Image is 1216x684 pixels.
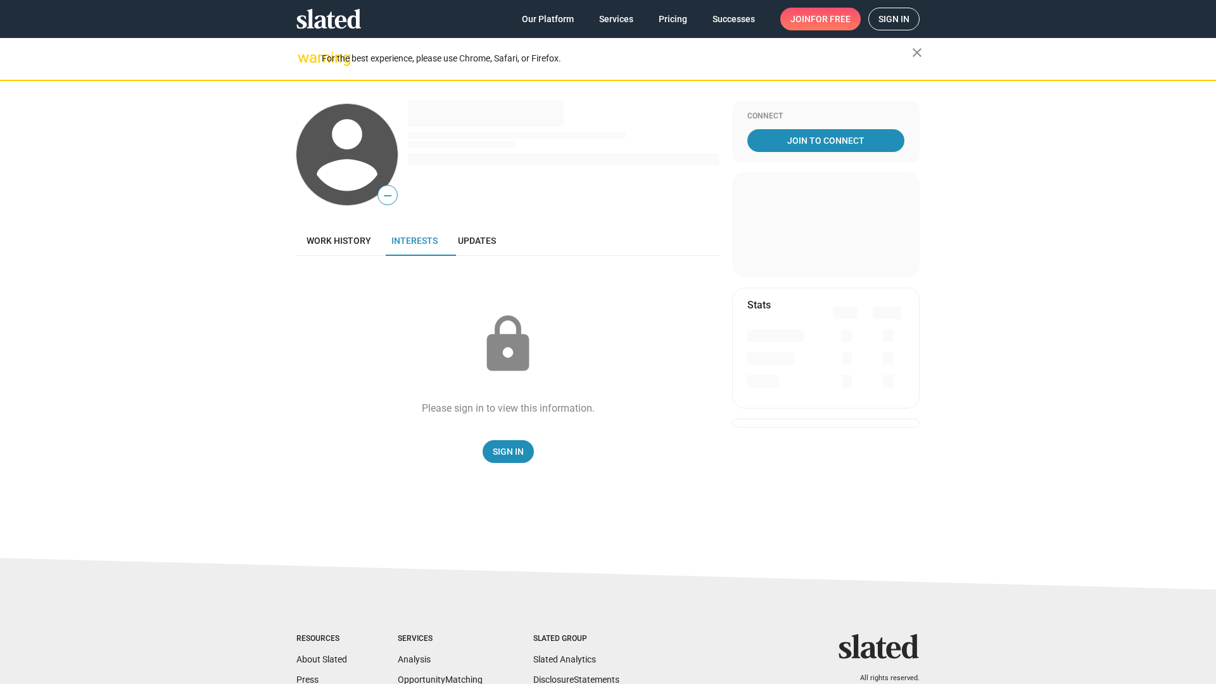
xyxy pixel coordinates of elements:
[780,8,861,30] a: Joinfor free
[747,298,771,312] mat-card-title: Stats
[322,50,912,67] div: For the best experience, please use Chrome, Safari, or Firefox.
[747,111,904,122] div: Connect
[909,45,925,60] mat-icon: close
[747,129,904,152] a: Join To Connect
[811,8,851,30] span: for free
[398,654,431,664] a: Analysis
[533,634,619,644] div: Slated Group
[378,187,397,204] span: —
[868,8,920,30] a: Sign in
[878,8,909,30] span: Sign in
[296,225,381,256] a: Work history
[712,8,755,30] span: Successes
[448,225,506,256] a: Updates
[599,8,633,30] span: Services
[702,8,765,30] a: Successes
[522,8,574,30] span: Our Platform
[458,236,496,246] span: Updates
[790,8,851,30] span: Join
[296,654,347,664] a: About Slated
[659,8,687,30] span: Pricing
[483,440,534,463] a: Sign In
[533,654,596,664] a: Slated Analytics
[649,8,697,30] a: Pricing
[398,634,483,644] div: Services
[493,440,524,463] span: Sign In
[307,236,371,246] span: Work history
[589,8,643,30] a: Services
[391,236,438,246] span: Interests
[381,225,448,256] a: Interests
[296,634,347,644] div: Resources
[512,8,584,30] a: Our Platform
[298,50,313,65] mat-icon: warning
[750,129,902,152] span: Join To Connect
[476,313,540,376] mat-icon: lock
[422,402,595,415] div: Please sign in to view this information.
